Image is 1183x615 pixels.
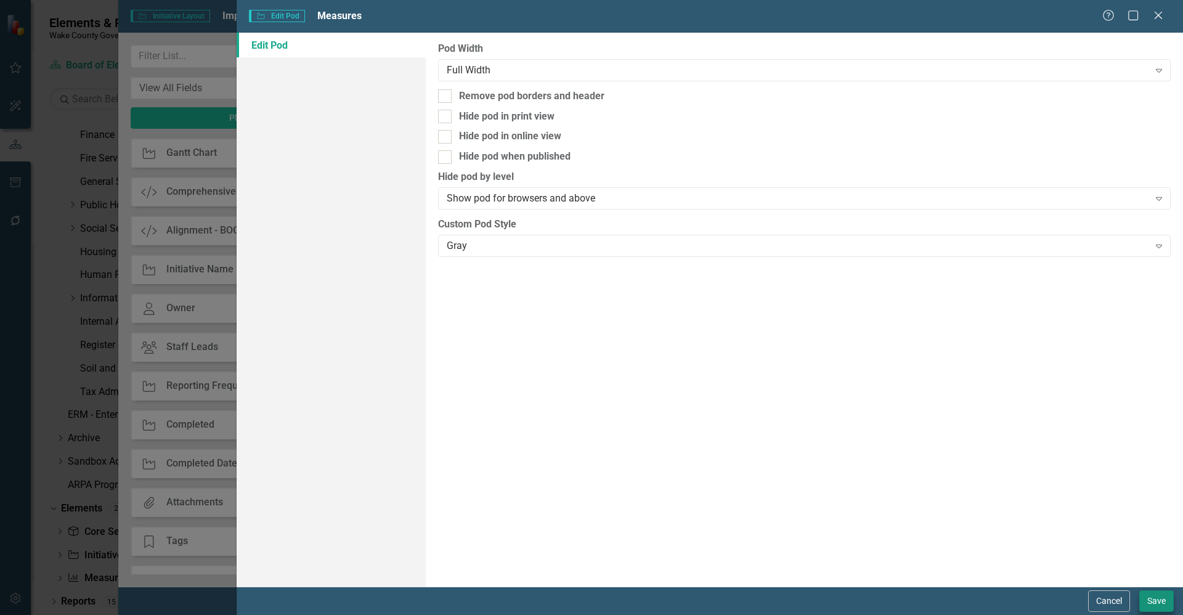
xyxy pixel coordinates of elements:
span: Edit Pod [249,10,305,22]
a: Edit Pod [237,33,426,57]
div: Full Width [447,63,1148,77]
label: Hide pod by level [438,170,1171,184]
div: Hide pod in print view [459,110,555,124]
div: Remove pod borders and header [459,89,604,104]
button: Save [1139,590,1174,612]
div: Hide pod when published [459,150,571,164]
label: Custom Pod Style [438,218,1171,232]
span: Measures [317,10,362,22]
label: Pod Width [438,42,1171,56]
div: Gray [447,238,1148,253]
div: Show pod for browsers and above [447,192,1148,206]
div: Hide pod in online view [459,129,561,144]
button: Cancel [1088,590,1130,612]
